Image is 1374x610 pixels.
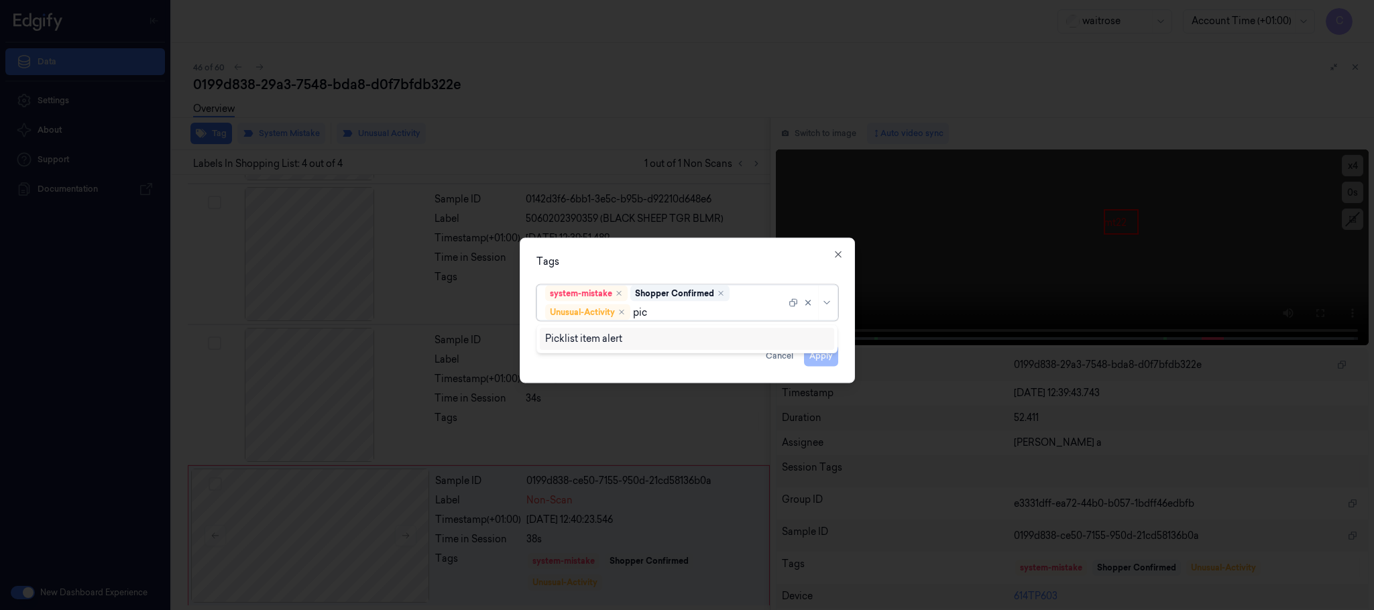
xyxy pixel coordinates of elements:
[717,290,725,298] div: Remove ,Shopper Confirmed
[615,290,623,298] div: Remove ,system-mistake
[760,345,799,367] button: Cancel
[545,332,622,346] div: Picklist item alert
[618,308,626,316] div: Remove ,Unusual-Activity
[550,306,615,318] div: Unusual-Activity
[550,288,612,300] div: system-mistake
[536,255,838,269] div: Tags
[635,288,714,300] div: Shopper Confirmed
